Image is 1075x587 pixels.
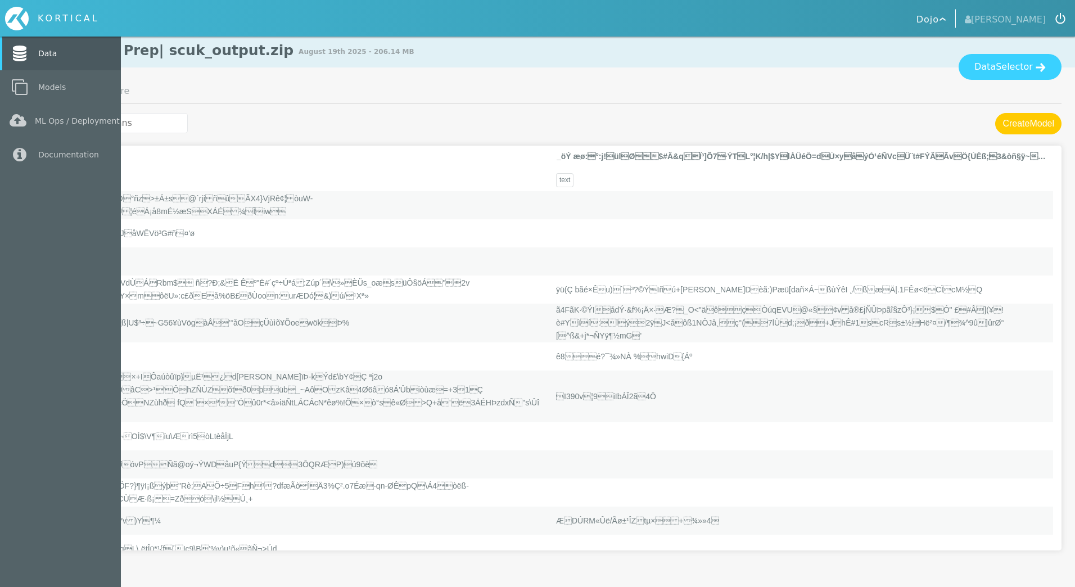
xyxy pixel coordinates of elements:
[5,7,109,30] a: KORTICAL
[965,11,1046,26] span: [PERSON_NAME]
[939,17,946,22] img: icon-arrow--selector--white.svg
[1036,63,1046,72] img: icon-arrow--light.svg
[38,12,100,25] div: KORTICAL
[34,34,1075,67] h1: ML Data Prep
[909,9,956,28] button: Dojo
[5,7,109,30] div: Home
[5,7,29,30] img: icon-kortical.svg
[1055,13,1065,24] img: icon-logout.svg
[959,54,1062,80] button: DataSelector
[996,60,1033,74] span: Selector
